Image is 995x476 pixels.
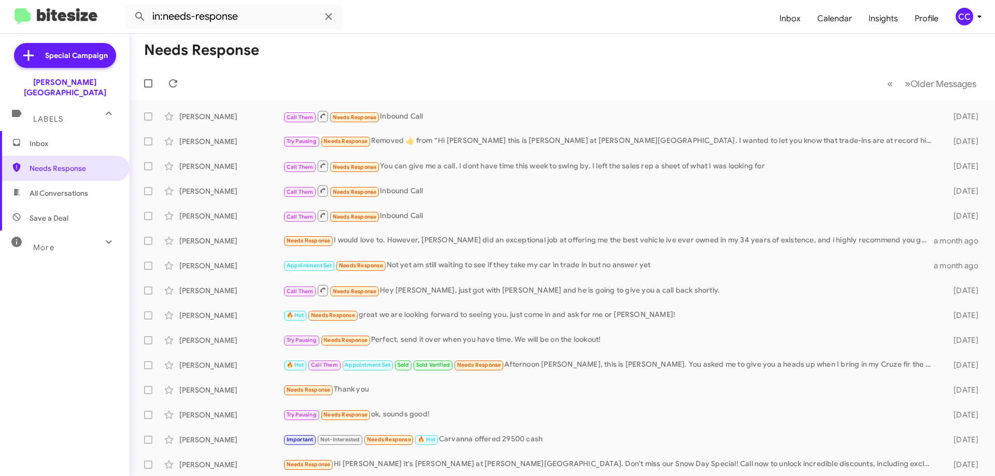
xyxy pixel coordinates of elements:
[179,111,283,122] div: [PERSON_NAME]
[287,237,331,244] span: Needs Response
[33,243,54,252] span: More
[287,189,314,195] span: Call Them
[937,410,987,420] div: [DATE]
[937,335,987,345] div: [DATE]
[283,235,934,247] div: I would love to. However, [PERSON_NAME] did an exceptional job at offering me the best vehicle iv...
[283,309,937,321] div: great we are looking forward to seeing you, just come in and ask for me or [PERSON_NAME]!
[937,111,987,122] div: [DATE]
[179,236,283,246] div: [PERSON_NAME]
[283,284,937,297] div: Hey [PERSON_NAME], just got with [PERSON_NAME] and he is going to give you a call back shortly.
[937,435,987,445] div: [DATE]
[30,213,68,223] span: Save a Deal
[179,335,283,345] div: [PERSON_NAME]
[283,135,937,147] div: Removed ‌👍‌ from “ Hi [PERSON_NAME] this is [PERSON_NAME] at [PERSON_NAME][GEOGRAPHIC_DATA]. I wa...
[283,359,937,371] div: Afternoon [PERSON_NAME], this is [PERSON_NAME]. You asked me to give you a heads up when I bring ...
[179,211,283,221] div: [PERSON_NAME]
[323,337,367,343] span: Needs Response
[320,436,360,443] span: Not-Interested
[30,188,88,198] span: All Conversations
[311,312,355,319] span: Needs Response
[937,310,987,321] div: [DATE]
[333,164,377,170] span: Needs Response
[283,209,937,222] div: Inbound Call
[457,362,501,368] span: Needs Response
[144,42,259,59] h1: Needs Response
[287,288,314,295] span: Call Them
[30,138,118,149] span: Inbox
[882,73,983,94] nav: Page navigation example
[45,50,108,61] span: Special Campaign
[283,184,937,197] div: Inbound Call
[937,186,987,196] div: [DATE]
[287,312,304,319] span: 🔥 Hot
[283,334,937,346] div: Perfect, send it over when you have time. We will be on the lookout!
[809,4,860,34] a: Calendar
[125,4,343,29] input: Search
[287,461,331,468] span: Needs Response
[179,435,283,445] div: [PERSON_NAME]
[179,261,283,271] div: [PERSON_NAME]
[287,436,314,443] span: Important
[367,436,411,443] span: Needs Response
[287,386,331,393] span: Needs Response
[287,411,317,418] span: Try Pausing
[947,8,984,25] button: CC
[937,285,987,296] div: [DATE]
[860,4,906,34] a: Insights
[899,73,983,94] button: Next
[14,43,116,68] a: Special Campaign
[179,360,283,370] div: [PERSON_NAME]
[287,164,314,170] span: Call Them
[30,163,118,174] span: Needs Response
[283,409,937,421] div: ok, sounds good!
[339,262,383,269] span: Needs Response
[934,236,987,246] div: a month ago
[311,362,338,368] span: Call Them
[418,436,435,443] span: 🔥 Hot
[937,360,987,370] div: [DATE]
[283,110,937,123] div: Inbound Call
[287,337,317,343] span: Try Pausing
[283,259,934,271] div: Not yet am still waiting to see if they take my car in trade in but no answer yet
[283,384,937,396] div: Thank you
[934,261,987,271] div: a month ago
[323,138,367,145] span: Needs Response
[179,385,283,395] div: [PERSON_NAME]
[287,362,304,368] span: 🔥 Hot
[333,189,377,195] span: Needs Response
[179,161,283,171] div: [PERSON_NAME]
[956,8,973,25] div: CC
[283,434,937,445] div: Carvanna offered 29500 cash
[287,138,317,145] span: Try Pausing
[33,114,63,124] span: Labels
[906,4,947,34] a: Profile
[287,213,314,220] span: Call Them
[911,78,976,90] span: Older Messages
[937,211,987,221] div: [DATE]
[179,285,283,296] div: [PERSON_NAME]
[905,77,911,90] span: »
[416,362,450,368] span: Sold Verified
[283,160,937,172] div: You can give me a call. I dont have time this week to swing by. I left the sales rep a sheet of w...
[283,458,937,470] div: Hi [PERSON_NAME] it's [PERSON_NAME] at [PERSON_NAME][GEOGRAPHIC_DATA]. Don't miss our Snow Day Sp...
[771,4,809,34] a: Inbox
[287,114,314,121] span: Call Them
[333,114,377,121] span: Needs Response
[287,262,332,269] span: Appointment Set
[881,73,899,94] button: Previous
[179,186,283,196] div: [PERSON_NAME]
[937,161,987,171] div: [DATE]
[179,310,283,321] div: [PERSON_NAME]
[323,411,367,418] span: Needs Response
[333,288,377,295] span: Needs Response
[179,459,283,470] div: [PERSON_NAME]
[333,213,377,220] span: Needs Response
[179,136,283,147] div: [PERSON_NAME]
[937,136,987,147] div: [DATE]
[345,362,390,368] span: Appointment Set
[937,459,987,470] div: [DATE]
